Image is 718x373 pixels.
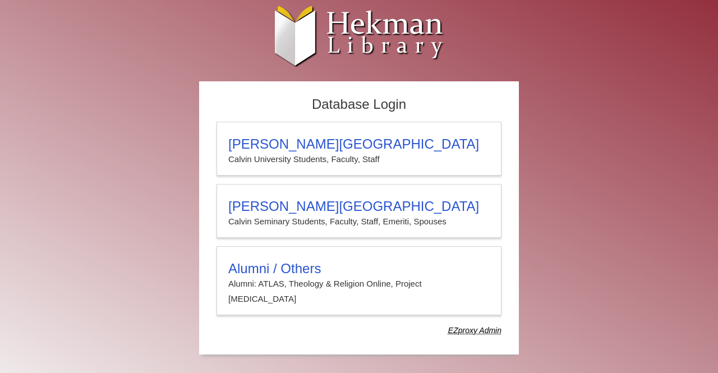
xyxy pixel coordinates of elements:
p: Alumni: ATLAS, Theology & Religion Online, Project [MEDICAL_DATA] [228,277,490,306]
p: Calvin Seminary Students, Faculty, Staff, Emeriti, Spouses [228,214,490,229]
a: [PERSON_NAME][GEOGRAPHIC_DATA]Calvin Seminary Students, Faculty, Staff, Emeriti, Spouses [217,184,501,238]
h3: [PERSON_NAME][GEOGRAPHIC_DATA] [228,199,490,214]
h2: Database Login [211,93,507,116]
h3: [PERSON_NAME][GEOGRAPHIC_DATA] [228,136,490,152]
a: [PERSON_NAME][GEOGRAPHIC_DATA]Calvin University Students, Faculty, Staff [217,122,501,176]
dfn: Use Alumni login [448,326,501,335]
h3: Alumni / Others [228,261,490,277]
summary: Alumni / OthersAlumni: ATLAS, Theology & Religion Online, Project [MEDICAL_DATA] [228,261,490,306]
p: Calvin University Students, Faculty, Staff [228,152,490,167]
